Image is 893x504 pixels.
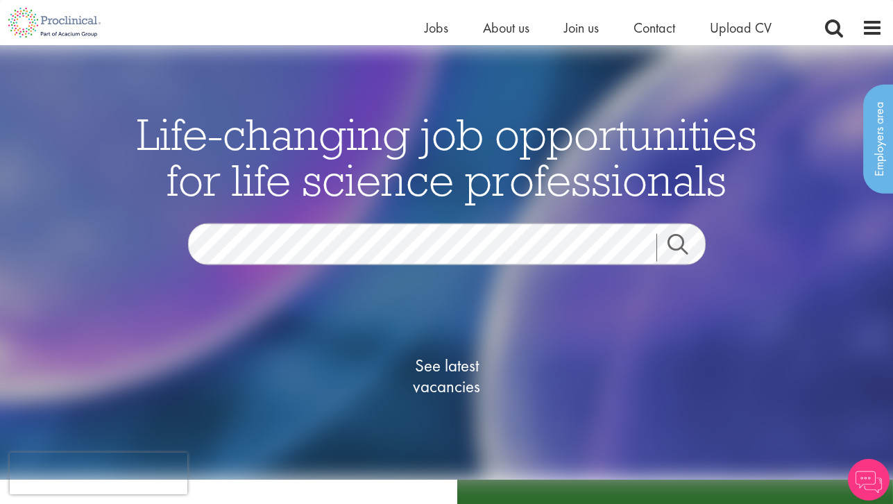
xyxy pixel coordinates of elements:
a: See latestvacancies [377,300,516,453]
a: Job search submit button [656,234,716,262]
a: Join us [564,19,599,37]
a: Jobs [425,19,448,37]
span: See latest vacancies [377,355,516,397]
span: Life-changing job opportunities for life science professionals [137,106,757,208]
a: About us [483,19,529,37]
img: Chatbot [848,459,890,501]
a: Contact [633,19,675,37]
a: Upload CV [710,19,772,37]
iframe: reCAPTCHA [10,453,187,494]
